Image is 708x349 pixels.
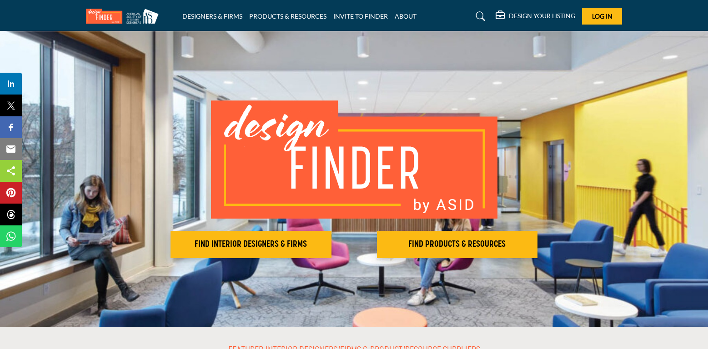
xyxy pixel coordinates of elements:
[182,12,242,20] a: DESIGNERS & FIRMS
[380,239,535,250] h2: FIND PRODUCTS & RESOURCES
[211,100,497,219] img: image
[171,231,331,258] button: FIND INTERIOR DESIGNERS & FIRMS
[377,231,538,258] button: FIND PRODUCTS & RESOURCES
[592,12,613,20] span: Log In
[395,12,417,20] a: ABOUT
[249,12,326,20] a: PRODUCTS & RESOURCES
[496,11,575,22] div: DESIGN YOUR LISTING
[173,239,329,250] h2: FIND INTERIOR DESIGNERS & FIRMS
[509,12,575,20] h5: DESIGN YOUR LISTING
[86,9,163,24] img: Site Logo
[582,8,622,25] button: Log In
[333,12,388,20] a: INVITE TO FINDER
[467,9,491,24] a: Search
